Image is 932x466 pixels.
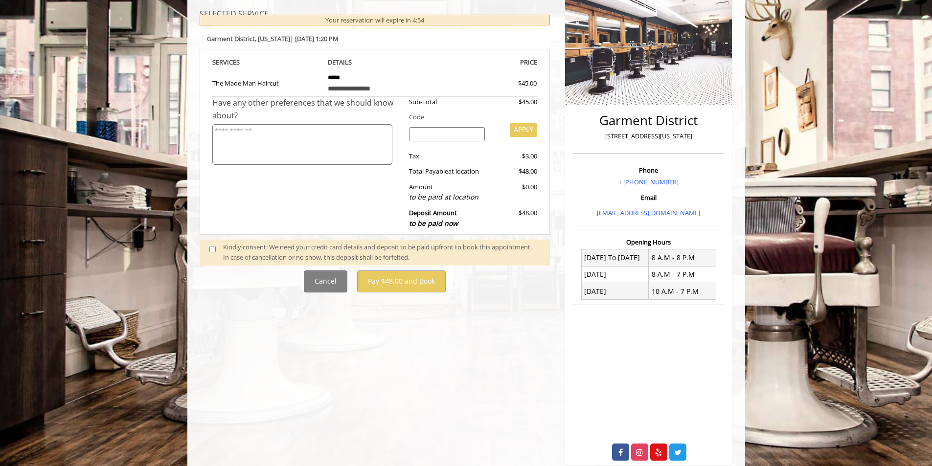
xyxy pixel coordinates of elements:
td: 8 A.M - 8 P.M [649,249,716,266]
th: PRICE [429,57,538,68]
div: Kindly consent: We need your credit card details and deposit to be paid upfront to book this appo... [223,242,540,263]
div: $45.00 [483,78,537,89]
div: $48.00 [492,208,537,229]
h3: Opening Hours [573,239,724,245]
h3: Phone [576,167,721,174]
td: 8 A.M - 7 P.M [649,266,716,283]
div: to be paid at location [409,192,485,202]
td: 10 A.M - 7 P.M [649,283,716,300]
div: Code [402,112,537,122]
td: [DATE] [581,283,649,300]
button: Pay $48.00 and Book [357,270,446,292]
div: Tax [402,151,492,161]
button: APPLY [510,123,537,137]
div: $48.00 [492,166,537,177]
td: [DATE] [581,266,649,283]
a: + [PHONE_NUMBER] [618,178,679,186]
span: at location [448,167,479,176]
div: Amount [402,182,492,203]
h3: SELECTED SERVICE [200,10,550,19]
h3: Email [576,194,721,201]
div: $45.00 [492,97,537,107]
b: Garment District | [DATE] 1:20 PM [207,34,339,43]
b: Deposit Amount [409,208,458,228]
td: [DATE] To [DATE] [581,249,649,266]
th: DETAILS [320,57,429,68]
span: S [236,58,240,67]
td: The Made Man Haircut [212,68,321,97]
th: SERVICE [212,57,321,68]
div: Total Payable [402,166,492,177]
p: [STREET_ADDRESS][US_STATE] [576,131,721,141]
span: to be paid now [409,219,458,228]
div: $3.00 [492,151,537,161]
div: Have any other preferences that we should know about? [212,97,402,122]
button: Cancel [304,270,347,292]
span: , [US_STATE] [255,34,290,43]
h2: Garment District [576,113,721,128]
a: [EMAIL_ADDRESS][DOMAIN_NAME] [597,208,700,217]
div: Your reservation will expire in 4:54 [200,15,550,26]
div: Sub-Total [402,97,492,107]
div: $0.00 [492,182,537,203]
